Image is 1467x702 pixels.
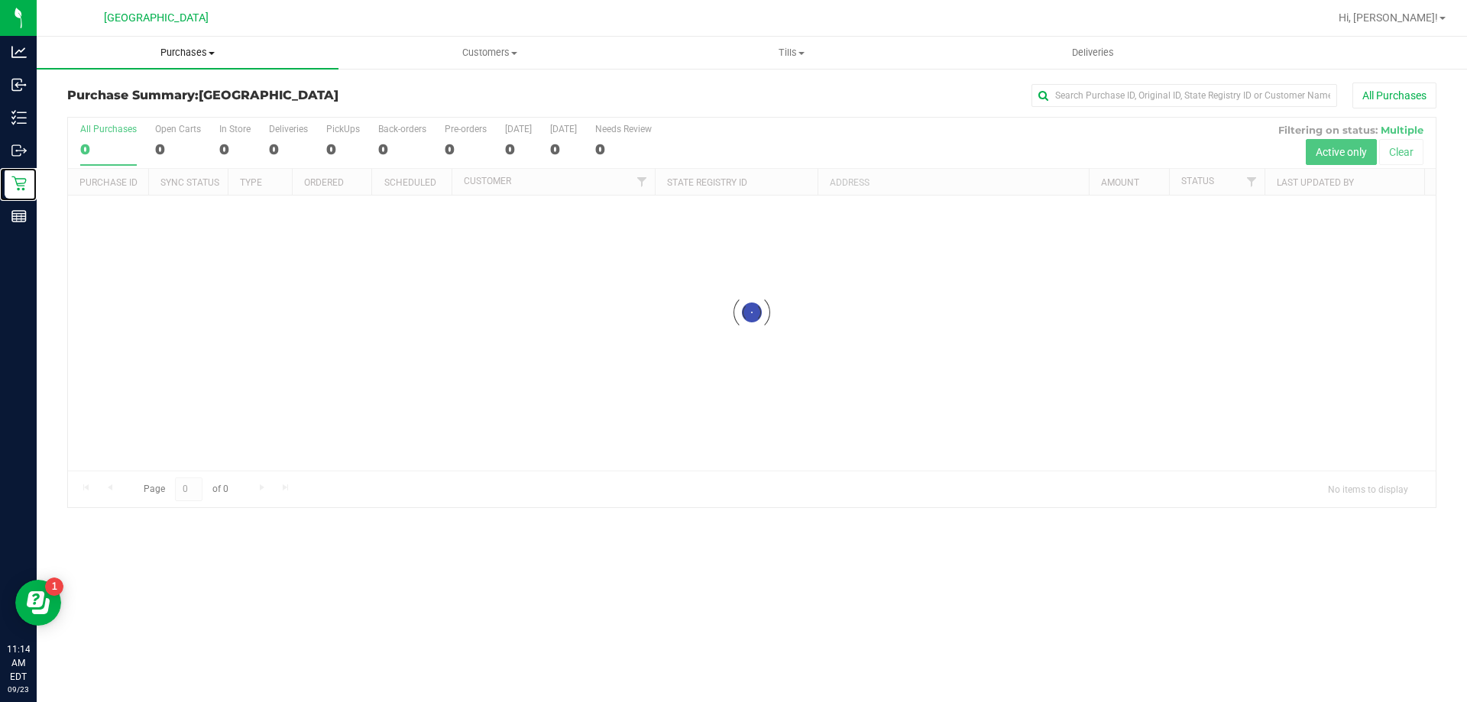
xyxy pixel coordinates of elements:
iframe: Resource center [15,580,61,626]
button: All Purchases [1352,82,1436,108]
p: 11:14 AM EDT [7,642,30,684]
iframe: Resource center unread badge [45,577,63,596]
inline-svg: Analytics [11,44,27,60]
span: [GEOGRAPHIC_DATA] [104,11,209,24]
span: [GEOGRAPHIC_DATA] [199,88,338,102]
a: Deliveries [942,37,1244,69]
h3: Purchase Summary: [67,89,523,102]
a: Purchases [37,37,338,69]
span: Customers [339,46,640,60]
inline-svg: Reports [11,209,27,224]
span: Tills [641,46,941,60]
span: Hi, [PERSON_NAME]! [1339,11,1438,24]
inline-svg: Inbound [11,77,27,92]
inline-svg: Inventory [11,110,27,125]
inline-svg: Retail [11,176,27,191]
a: Tills [640,37,942,69]
a: Customers [338,37,640,69]
span: Purchases [37,46,338,60]
inline-svg: Outbound [11,143,27,158]
input: Search Purchase ID, Original ID, State Registry ID or Customer Name... [1031,84,1337,107]
p: 09/23 [7,684,30,695]
span: Deliveries [1051,46,1135,60]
